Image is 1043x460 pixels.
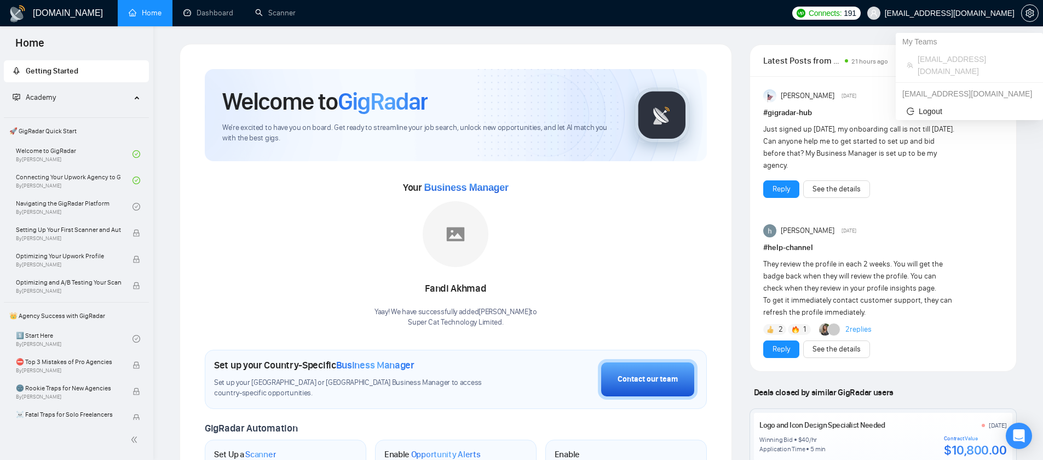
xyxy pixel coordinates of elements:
div: Winning Bid [759,435,792,444]
h1: # gigradar-hub [763,107,1003,119]
div: Application Time [759,445,805,453]
span: Business Manager [424,182,508,193]
button: setting [1021,4,1039,22]
span: We're excited to have you on board. Get ready to streamline your job search, unlock new opportuni... [222,123,617,144]
div: Just signed up [DATE], my onboarding call is not till [DATE]. Can anyone help me to get started t... [763,123,955,172]
button: Reply [763,180,799,198]
span: check-circle [132,335,140,343]
span: lock [132,388,140,395]
span: Deals closed by similar GigRadar users [750,383,898,402]
div: $ [798,435,802,444]
span: ☠️ Fatal Traps for Solo Freelancers [16,409,121,420]
span: lock [132,255,140,263]
span: Getting Started [26,66,78,76]
a: 1️⃣ Start HereBy[PERSON_NAME] [16,327,132,351]
img: Anisuzzaman Khan [763,89,776,103]
img: 🔥 [792,326,799,333]
span: [DATE] [842,91,856,101]
div: [DATE] [989,421,1007,430]
h1: Set up your Country-Specific [214,359,414,371]
a: Reply [773,183,790,195]
span: GigRadar [338,87,428,116]
span: 🌚 Rookie Traps for New Agencies [16,383,121,394]
span: Optimizing and A/B Testing Your Scanner for Better Results [16,277,121,288]
span: 👑 Agency Success with GigRadar [5,305,148,327]
span: Set up your [GEOGRAPHIC_DATA] or [GEOGRAPHIC_DATA] Business Manager to access country-specific op... [214,378,504,399]
span: ⛔ Top 3 Mistakes of Pro Agencies [16,356,121,367]
span: lock [132,361,140,369]
img: haider ali [763,224,776,237]
a: Welcome to GigRadarBy[PERSON_NAME] [16,142,132,166]
span: 191 [844,7,856,19]
img: gigradar-logo.png [635,88,689,143]
h1: Enable [384,449,481,460]
span: 🚀 GigRadar Quick Start [5,120,148,142]
a: Navigating the GigRadar PlatformBy[PERSON_NAME] [16,195,132,219]
a: Connecting Your Upwork Agency to GigRadarBy[PERSON_NAME] [16,168,132,192]
span: check-circle [132,150,140,158]
div: support@super-chain.tech [896,85,1043,103]
button: See the details [803,340,870,358]
div: Yaay! We have successfully added [PERSON_NAME] to [374,307,537,328]
span: By [PERSON_NAME] [16,394,121,400]
a: searchScanner [255,8,296,18]
a: dashboardDashboard [183,8,233,18]
p: Super Cat Technology Limited . [374,317,537,328]
span: logout [907,107,914,115]
div: Contract Value [944,435,1006,442]
span: Connects: [809,7,842,19]
span: check-circle [132,203,140,211]
span: By [PERSON_NAME] [16,288,121,294]
span: Scanner [245,449,276,460]
span: fund-projection-screen [13,93,20,101]
span: Home [7,35,53,58]
h1: # help-channel [763,242,1003,254]
span: Optimizing Your Upwork Profile [16,251,121,262]
a: setting [1021,9,1039,18]
span: Academy [13,93,56,102]
button: Reply [763,340,799,358]
div: /hr [809,435,817,444]
span: GigRadar Automation [205,422,297,434]
span: Business Manager [336,359,414,371]
span: check-circle [132,177,140,184]
div: Open Intercom Messenger [1006,423,1032,449]
img: 👍 [767,326,774,333]
span: 21 hours ago [851,58,888,65]
span: rocket [13,67,20,75]
span: double-left [130,434,141,445]
span: [DATE] [842,226,856,236]
span: Academy [26,93,56,102]
span: [PERSON_NAME] [781,90,834,102]
div: Contact our team [618,373,678,385]
a: 2replies [845,324,872,335]
span: Opportunity Alerts [411,449,481,460]
span: By [PERSON_NAME] [16,262,121,268]
a: See the details [812,343,861,355]
div: 40 [802,435,809,444]
span: By [PERSON_NAME] [16,235,121,242]
div: Fandi Akhmad [374,280,537,298]
button: See the details [803,180,870,198]
div: 5 min [810,445,826,453]
img: Korlan [819,323,831,336]
span: [PERSON_NAME] [781,225,834,237]
h1: Welcome to [222,87,428,116]
span: Your [403,181,509,194]
a: Reply [773,343,790,355]
span: Setting Up Your First Scanner and Auto-Bidder [16,224,121,235]
span: Latest Posts from the GigRadar Community [763,54,842,67]
span: Logout [907,105,1032,117]
button: Contact our team [598,359,698,400]
span: user [870,9,878,17]
span: team [907,62,913,69]
span: 2 [779,324,783,335]
img: upwork-logo.png [797,9,805,18]
a: Logo and Icon Design Specialist Needed [759,421,885,430]
h1: Set Up a [214,449,276,460]
img: logo [9,5,26,22]
span: lock [132,229,140,237]
span: By [PERSON_NAME] [16,367,121,374]
span: lock [132,414,140,422]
